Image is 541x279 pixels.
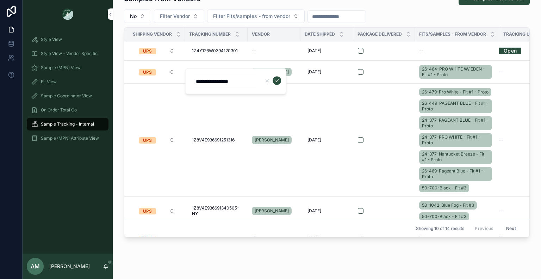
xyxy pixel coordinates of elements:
[252,205,296,217] a: [PERSON_NAME]
[252,48,296,54] a: --
[143,48,152,54] div: UPS
[419,133,492,147] a: 24-377-PRO WHITE - Fit #1 - Proto
[419,31,486,37] span: Fits/samples - from vendor
[192,137,235,143] span: 1Z8V4E936691251316
[41,107,77,113] span: On Order Total Co
[419,184,469,192] a: 50-700-Black - Fit #3
[419,116,492,130] a: 24-377-PAGEANT BLUE - Fit #1 - Proto
[422,117,489,129] span: 24-377-PAGEANT BLUE - Fit #1 - Proto
[419,200,495,222] a: 50-1042-Blue Fog - Fit #350-700-Black - Fit #3
[422,168,489,180] span: 26-469-Pageant Blue - Fit #1 - Proto
[305,31,335,37] span: Date Shipped
[133,66,180,78] button: Select Button
[422,66,489,78] span: 26-464-PRO WHITE W/ EDEN - Fit #1 - Proto
[41,65,81,71] span: Sample (MPN) View
[27,132,108,145] a: Sample (MPN) Attribute View
[252,66,296,78] a: [PERSON_NAME]
[27,90,108,102] a: Sample Coordinator View
[422,185,466,191] span: 50-700-Black - Fit #3
[133,134,180,146] button: Select Button
[27,75,108,88] a: Fit View
[189,134,243,146] a: 1Z8V4E936691251316
[252,136,292,144] a: [PERSON_NAME]
[499,137,503,143] span: --
[419,99,492,113] a: 26-449-PAGEANT BLUE - Fit #1 - Proto
[499,45,521,56] a: Open
[133,204,181,218] a: Select Button
[133,31,172,37] span: Shipping Vendor
[133,65,181,79] a: Select Button
[307,208,321,214] span: [DATE]
[41,51,98,56] span: Style View - Vendor Specific
[124,10,151,23] button: Select Button
[422,214,466,219] span: 50-700-Black - Fit #3
[419,86,495,194] a: 26-479-Pro White - Fit #1 - Proto26-449-PAGEANT BLUE - Fit #1 - Proto24-377-PAGEANT BLUE - Fit #1...
[41,121,94,127] span: Sample Tracking - Internal
[213,13,290,20] span: Filter Fits/samples - from vendor
[419,150,492,164] a: 24-377-Nantucket Breeze - Fit #1 - Proto
[419,201,477,210] a: 50-1042-Blue Fog - Fit #3
[419,63,495,80] a: 26-464-PRO WHITE W/ EDEN - Fit #1 - Proto
[422,134,489,146] span: 24-377-PRO WHITE - Fit #1 - Proto
[305,66,349,78] a: [DATE]
[499,208,503,214] span: --
[252,134,296,146] a: [PERSON_NAME]
[307,137,321,143] span: [DATE]
[62,8,73,20] img: App logo
[499,69,503,75] span: --
[27,118,108,131] a: Sample Tracking - Internal
[252,31,270,37] span: Vendor
[41,37,62,42] span: Style View
[143,208,152,214] div: UPS
[357,31,402,37] span: Package Delivered
[27,33,108,46] a: Style View
[41,93,92,99] span: Sample Coordinator View
[189,66,243,78] a: 1Z8V4E936693912554
[305,134,349,146] a: [DATE]
[422,202,474,208] span: 50-1042-Blue Fog - Fit #3
[189,202,243,219] a: 1Z8V4E936691340505-NY
[252,48,256,54] span: --
[252,68,292,76] a: [PERSON_NAME]
[133,44,180,57] button: Select Button
[189,45,243,56] a: 1Z4Y126W0394120301
[255,208,289,214] span: [PERSON_NAME]
[23,28,113,154] div: scrollable content
[419,167,492,181] a: 26-469-Pageant Blue - Fit #1 - Proto
[130,13,137,20] span: No
[143,69,152,75] div: UPS
[416,226,464,231] span: Showing 10 of 14 results
[419,48,495,54] a: --
[41,135,99,141] span: Sample (MPN) Attribute View
[27,61,108,74] a: Sample (MPN) View
[307,69,321,75] span: [DATE]
[189,31,231,37] span: Tracking Number
[419,48,423,54] span: --
[160,13,190,20] span: Filter Vendor
[27,47,108,60] a: Style View - Vendor Specific
[41,79,57,85] span: Fit View
[419,65,492,79] a: 26-464-PRO WHITE W/ EDEN - Fit #1 - Proto
[503,31,535,37] span: Tracking URL
[192,205,241,217] span: 1Z8V4E936691340505-NY
[419,88,491,96] a: 26-479-Pro White - Fit #1 - Proto
[31,262,40,271] span: AM
[143,137,152,144] div: UPS
[422,101,489,112] span: 26-449-PAGEANT BLUE - Fit #1 - Proto
[307,48,321,54] span: [DATE]
[207,10,305,23] button: Select Button
[49,263,90,270] p: [PERSON_NAME]
[255,137,289,143] span: [PERSON_NAME]
[192,48,238,54] span: 1Z4Y126W0394120301
[133,133,181,147] a: Select Button
[305,45,349,56] a: [DATE]
[252,207,292,215] a: [PERSON_NAME]
[154,10,204,23] button: Select Button
[305,205,349,217] a: [DATE]
[422,89,489,95] span: 26-479-Pro White - Fit #1 - Proto
[27,104,108,116] a: On Order Total Co
[133,205,180,217] button: Select Button
[501,223,521,234] button: Next
[133,44,181,57] a: Select Button
[419,212,469,221] a: 50-700-Black - Fit #3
